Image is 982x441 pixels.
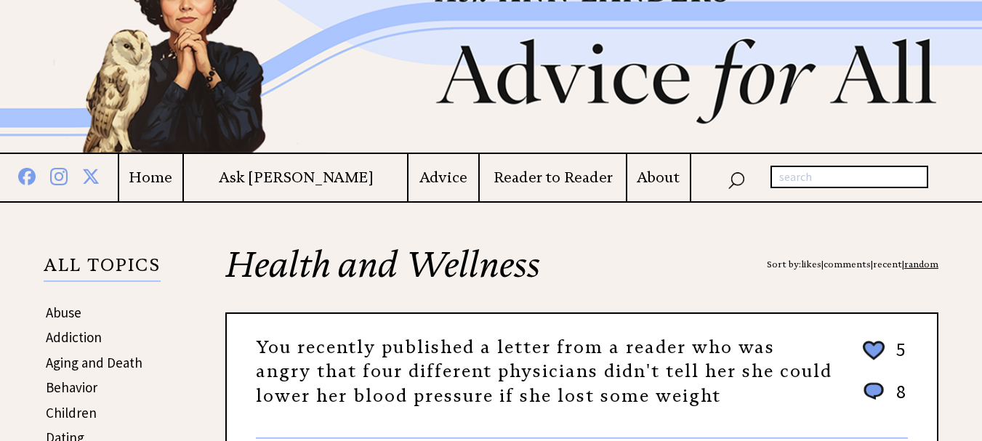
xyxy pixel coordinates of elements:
[256,336,832,407] a: You recently published a letter from a reader who was angry that four different physicians didn't...
[873,259,902,270] a: recent
[18,165,36,185] img: facebook%20blue.png
[46,404,97,421] a: Children
[46,354,142,371] a: Aging and Death
[82,165,100,185] img: x%20blue.png
[770,166,928,189] input: search
[184,169,407,187] a: Ask [PERSON_NAME]
[409,169,478,187] a: Advice
[889,337,906,378] td: 5
[627,169,690,187] a: About
[225,247,938,312] h2: Health and Wellness
[46,328,102,346] a: Addiction
[861,338,887,363] img: heart_outline%202.png
[119,169,183,187] a: Home
[50,165,68,185] img: instagram%20blue.png
[904,259,938,270] a: random
[46,379,97,396] a: Behavior
[801,259,821,270] a: likes
[44,257,161,282] p: ALL TOPICS
[728,169,745,190] img: search_nav.png
[767,247,938,282] div: Sort by: | | |
[861,380,887,403] img: message_round%201.png
[889,379,906,418] td: 8
[824,259,871,270] a: comments
[46,304,81,321] a: Abuse
[480,169,626,187] a: Reader to Reader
